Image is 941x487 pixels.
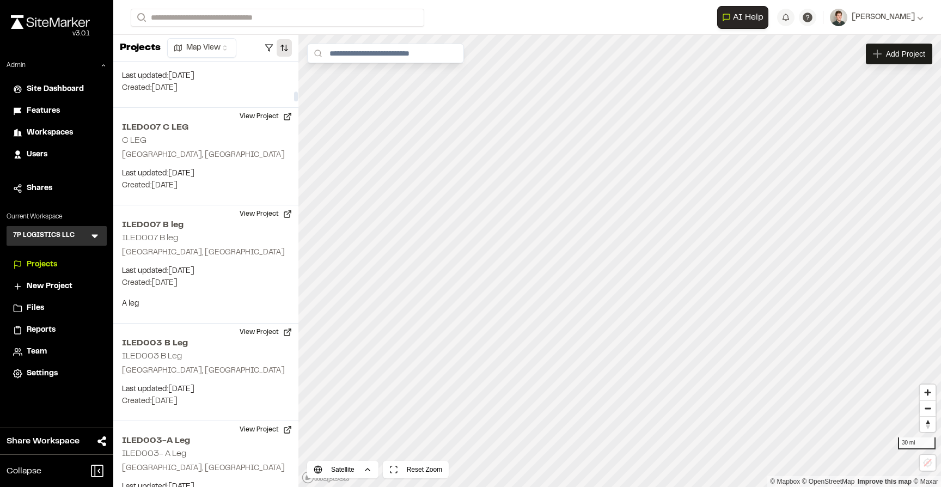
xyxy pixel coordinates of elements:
[7,212,107,222] p: Current Workspace
[27,281,72,293] span: New Project
[717,6,773,29] div: Open AI Assistant
[383,461,449,478] button: Reset Zoom
[7,435,80,448] span: Share Workspace
[27,324,56,336] span: Reports
[122,82,290,94] p: Created: [DATE]
[802,478,855,485] a: OpenStreetMap
[27,259,57,271] span: Projects
[13,149,100,161] a: Users
[122,70,290,82] p: Last updated: [DATE]
[7,60,26,70] p: Admin
[122,234,178,242] h2: ILED007 B leg
[302,471,350,484] a: Mapbox logo
[13,127,100,139] a: Workspaces
[13,182,100,194] a: Shares
[886,48,925,59] span: Add Project
[27,346,47,358] span: Team
[233,108,298,125] button: View Project
[898,437,936,449] div: 30 mi
[122,265,290,277] p: Last updated: [DATE]
[122,149,290,161] p: [GEOGRAPHIC_DATA], [GEOGRAPHIC_DATA]
[122,137,146,144] h2: C LEG
[120,41,161,56] p: Projects
[920,401,936,416] span: Zoom out
[13,281,100,293] a: New Project
[13,83,100,95] a: Site Dashboard
[122,462,290,474] p: [GEOGRAPHIC_DATA], [GEOGRAPHIC_DATA]
[27,149,47,161] span: Users
[27,83,84,95] span: Site Dashboard
[920,417,936,432] span: Reset bearing to north
[122,365,290,377] p: [GEOGRAPHIC_DATA], [GEOGRAPHIC_DATA]
[858,478,912,485] a: Map feedback
[920,385,936,400] button: Zoom in
[122,277,290,289] p: Created: [DATE]
[122,383,290,395] p: Last updated: [DATE]
[122,337,290,350] h2: ILED003 B Leg
[298,35,941,487] canvas: Map
[233,421,298,439] button: View Project
[13,259,100,271] a: Projects
[733,11,763,24] span: AI Help
[131,9,150,27] button: Search
[122,218,290,232] h2: ILED007 B leg
[122,450,186,458] h2: ILED003- A Leg
[122,298,290,310] p: A leg
[717,6,768,29] button: Open AI Assistant
[122,168,290,180] p: Last updated: [DATE]
[920,455,936,471] button: Location not available
[122,180,290,192] p: Created: [DATE]
[233,324,298,341] button: View Project
[122,121,290,134] h2: ILED007 C LEG
[11,15,90,29] img: rebrand.png
[27,302,44,314] span: Files
[122,247,290,259] p: [GEOGRAPHIC_DATA], [GEOGRAPHIC_DATA]
[13,368,100,380] a: Settings
[13,230,75,241] h3: 7P LOGISTICS LLC
[122,434,290,447] h2: ILED003-A Leg
[13,302,100,314] a: Files
[307,461,378,478] button: Satellite
[830,9,924,26] button: [PERSON_NAME]
[27,182,52,194] span: Shares
[122,395,290,407] p: Created: [DATE]
[852,11,915,23] span: [PERSON_NAME]
[920,416,936,432] button: Reset bearing to north
[13,105,100,117] a: Features
[920,400,936,416] button: Zoom out
[122,352,182,360] h2: ILED003 B Leg
[830,9,847,26] img: User
[7,465,41,478] span: Collapse
[13,346,100,358] a: Team
[233,205,298,223] button: View Project
[913,478,938,485] a: Maxar
[13,324,100,336] a: Reports
[27,127,73,139] span: Workspaces
[11,29,90,39] div: Oh geez...please don't...
[770,478,800,485] a: Mapbox
[27,105,60,117] span: Features
[27,368,58,380] span: Settings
